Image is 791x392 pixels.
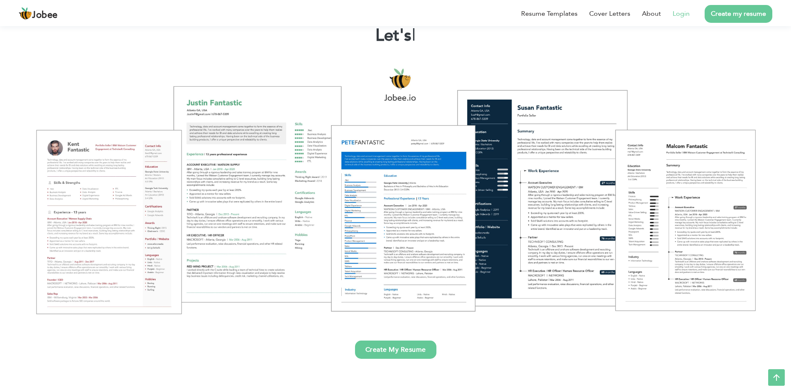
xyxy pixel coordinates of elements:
[521,9,578,19] a: Resume Templates
[673,9,690,19] a: Login
[642,9,661,19] a: About
[19,7,32,20] img: jobee.io
[32,11,58,20] span: Jobee
[705,5,772,23] a: Create my resume
[355,341,436,359] a: Create My Resume
[589,9,630,19] a: Cover Letters
[19,7,58,20] a: Jobee
[412,24,416,47] span: |
[12,25,779,46] h2: Let's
